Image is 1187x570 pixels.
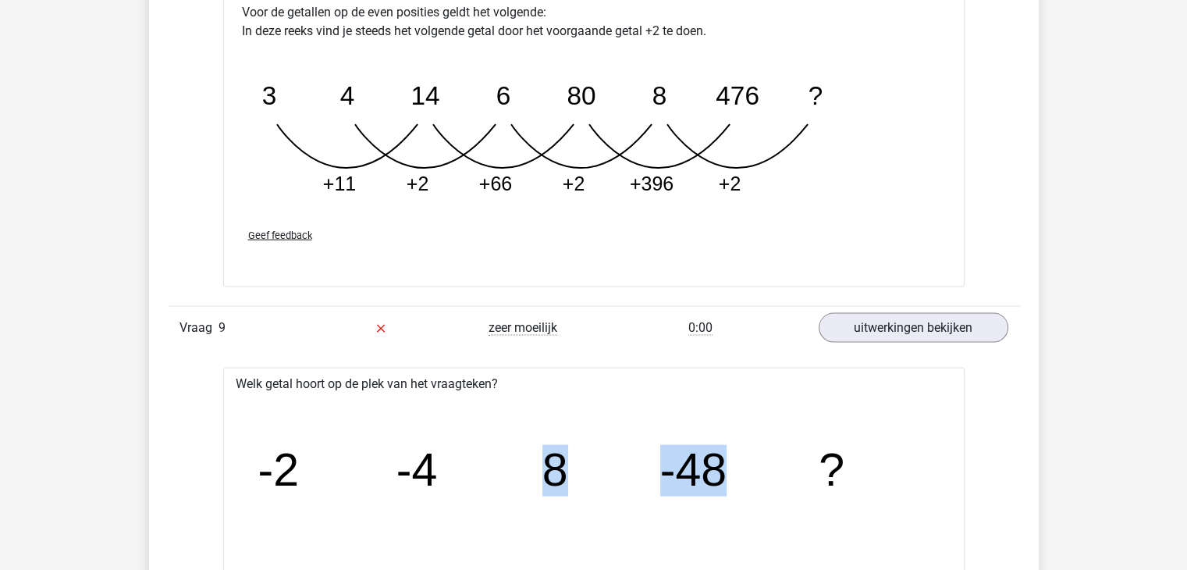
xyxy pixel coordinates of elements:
tspan: -48 [659,445,726,497]
tspan: 6 [496,82,510,111]
tspan: +2 [718,173,741,194]
tspan: +11 [322,173,355,194]
span: 9 [219,320,226,335]
tspan: 3 [261,82,276,111]
tspan: +66 [478,173,511,194]
tspan: +2 [562,173,585,194]
tspan: ? [808,82,823,111]
tspan: 14 [410,82,439,111]
tspan: ? [819,445,844,497]
span: Geef feedback [248,230,312,241]
tspan: 80 [567,82,595,111]
a: uitwerkingen bekijken [819,313,1008,343]
tspan: 8 [542,445,567,497]
span: zeer moeilijk [489,320,557,336]
span: 0:00 [688,320,713,336]
tspan: 4 [339,82,354,111]
tspan: 476 [716,82,759,111]
tspan: -2 [258,445,299,497]
span: Vraag [179,319,219,337]
tspan: 8 [652,82,666,111]
tspan: +396 [629,173,673,194]
tspan: -4 [396,445,437,497]
tspan: +2 [406,173,428,194]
